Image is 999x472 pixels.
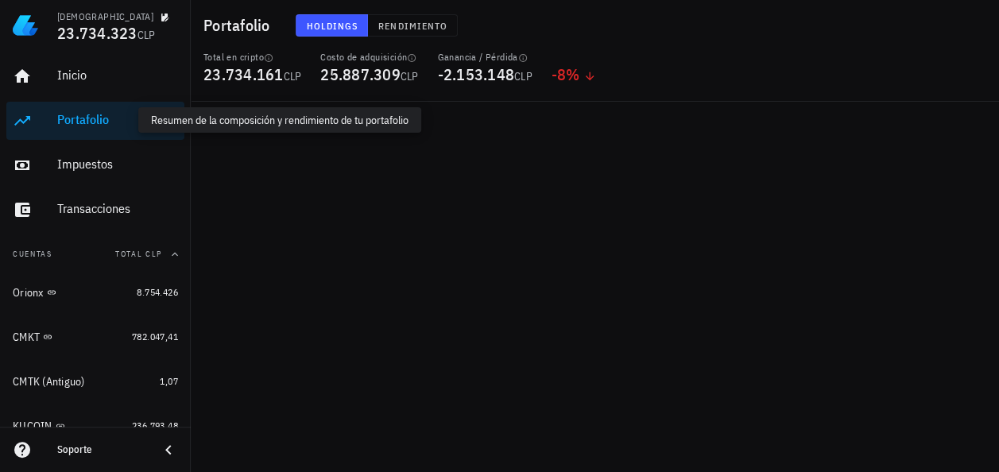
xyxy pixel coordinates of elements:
a: KUCOIN 236.793,48 [6,407,184,445]
span: Rendimiento [378,20,447,32]
a: Portafolio [6,102,184,140]
div: Costo de adquisición [320,51,418,64]
button: Holdings [296,14,369,37]
span: CLP [284,69,302,83]
div: KUCOIN [13,420,52,433]
div: CMTK (Antiguo) [13,375,85,389]
span: 1,07 [160,375,178,387]
div: -8 [552,67,596,83]
div: Soporte [57,443,146,456]
div: Transacciones [57,201,178,216]
span: 23.734.323 [57,22,137,44]
a: Transacciones [6,191,184,229]
h1: Portafolio [203,13,277,38]
span: Total CLP [115,249,162,259]
span: Holdings [306,20,358,32]
span: % [566,64,579,85]
div: Total en cripto [203,51,301,64]
span: -2.153.148 [438,64,515,85]
span: 782.047,41 [132,331,178,342]
button: CuentasTotal CLP [6,235,184,273]
span: 8.754.426 [137,286,178,298]
div: Orionx [13,286,44,300]
button: Rendimiento [368,14,458,37]
a: Orionx 8.754.426 [6,273,184,311]
div: Inicio [57,68,178,83]
div: avatar [964,13,989,38]
a: Impuestos [6,146,184,184]
div: Impuestos [57,157,178,172]
span: 236.793,48 [132,420,178,431]
span: CLP [137,28,156,42]
div: Portafolio [57,112,178,127]
div: Ganancia / Pérdida [438,51,532,64]
span: 23.734.161 [203,64,284,85]
div: [DEMOGRAPHIC_DATA] [57,10,153,23]
img: LedgiFi [13,13,38,38]
span: 25.887.309 [320,64,401,85]
a: Inicio [6,57,184,95]
span: CLP [514,69,532,83]
div: CMKT [13,331,40,344]
a: CMTK (Antiguo) 1,07 [6,362,184,400]
span: CLP [401,69,419,83]
a: CMKT 782.047,41 [6,318,184,356]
